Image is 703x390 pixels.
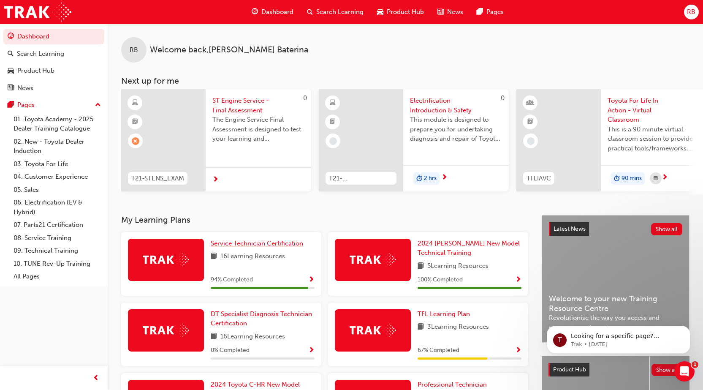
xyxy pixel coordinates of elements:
a: 08. Service Training [10,232,104,245]
a: Latest NewsShow all [549,222,682,236]
span: learningRecordVerb_NONE-icon [527,137,535,145]
span: car-icon [377,7,383,17]
button: DashboardSearch LearningProduct HubNews [3,27,104,97]
iframe: Intercom live chat [674,361,695,382]
span: RB [130,45,138,55]
span: Electrification Introduction & Safety [410,96,502,115]
span: 90 mins [622,174,642,183]
span: Show Progress [515,347,521,355]
a: 0T21-FOD_HVIS_PREREQElectrification Introduction & SafetyThis module is designed to prepare you f... [319,89,509,191]
span: 94 % Completed [211,275,253,285]
a: Dashboard [3,29,104,44]
span: DT Specialist Diagnosis Technician Certification [211,310,312,327]
a: pages-iconPages [470,3,510,21]
span: learningResourceType_ELEARNING-icon [132,98,138,109]
span: learningResourceType_ELEARNING-icon [330,98,336,109]
span: Show Progress [308,347,315,355]
a: All Pages [10,270,104,283]
span: 5 Learning Resources [427,261,489,272]
a: search-iconSearch Learning [300,3,370,21]
span: guage-icon [252,7,258,17]
span: Pages [486,7,504,17]
a: 05. Sales [10,183,104,196]
span: 3 Learning Resources [427,322,489,333]
img: Trak [143,324,189,337]
button: Show Progress [515,345,521,356]
span: 1 [692,361,698,368]
span: news-icon [8,85,14,92]
a: 04. Customer Experience [10,170,104,183]
button: RB [684,5,699,19]
a: Service Technician Certification [211,239,307,248]
span: learningRecordVerb_NONE-icon [329,137,337,145]
span: car-icon [8,67,14,75]
button: Show Progress [515,275,521,285]
div: Product Hub [17,66,54,76]
span: pages-icon [8,101,14,109]
span: Welcome to your new Training Resource Centre [549,294,682,313]
span: Show Progress [515,276,521,284]
img: Trak [350,324,396,337]
h3: Next up for me [108,76,703,86]
a: Latest NewsShow allWelcome to your new Training Resource CentreRevolutionise the way you access a... [542,215,689,343]
a: TFL Learning Plan [418,309,473,319]
span: booktick-icon [330,117,336,128]
span: The Engine Service Final Assessment is designed to test your learning and understanding of the mo... [212,115,304,144]
a: 06. Electrification (EV & Hybrid) [10,196,104,218]
span: 0 [303,94,307,102]
span: 2024 [PERSON_NAME] New Model Technical Training [418,240,520,257]
span: up-icon [95,100,101,111]
span: book-icon [418,261,424,272]
h3: My Learning Plans [121,215,528,225]
img: Trak [350,253,396,266]
span: duration-icon [614,173,620,184]
a: Search Learning [3,46,104,62]
span: Search Learning [316,7,364,17]
span: ST Engine Service - Final Assessment [212,96,304,115]
span: T21-FOD_HVIS_PREREQ [329,174,393,183]
span: calendar-icon [654,173,658,184]
span: book-icon [418,322,424,333]
span: Product Hub [553,366,586,373]
button: Show Progress [308,345,315,356]
span: next-icon [441,174,448,182]
button: Show all [651,223,683,235]
span: guage-icon [8,33,14,41]
span: learningResourceType_INSTRUCTOR_LED-icon [527,98,533,109]
span: This module is designed to prepare you for undertaking diagnosis and repair of Toyota & Lexus Ele... [410,115,502,144]
div: Search Learning [17,49,64,59]
span: 2 hrs [424,174,437,183]
span: 100 % Completed [418,275,463,285]
span: News [447,7,463,17]
span: duration-icon [416,173,422,184]
a: 2024 [PERSON_NAME] New Model Technical Training [418,239,521,258]
span: Product Hub [387,7,424,17]
span: RB [687,7,695,17]
span: next-icon [212,176,219,184]
a: DT Specialist Diagnosis Technician Certification [211,309,315,328]
span: 0 % Completed [211,346,250,355]
div: News [17,83,33,93]
a: News [3,80,104,96]
span: 16 Learning Resources [220,251,285,262]
span: search-icon [8,50,14,58]
span: Welcome back , [PERSON_NAME] Baterina [150,45,308,55]
a: car-iconProduct Hub [370,3,431,21]
a: Trak [4,3,71,22]
a: Product HubShow all [548,363,683,376]
span: TFLIAVC [527,174,551,183]
a: 09. Technical Training [10,244,104,257]
a: 02. New - Toyota Dealer Induction [10,135,104,158]
span: TFL Learning Plan [418,310,470,318]
button: Pages [3,97,104,113]
span: Latest News [554,225,586,232]
span: Toyota For Life In Action - Virtual Classroom [608,96,700,125]
span: T21-STENS_EXAM [131,174,184,183]
a: 0T21-STENS_EXAMST Engine Service - Final AssessmentThe Engine Service Final Assessment is designe... [121,89,311,191]
span: 0 [698,94,702,102]
button: Show Progress [308,275,315,285]
span: booktick-icon [527,117,533,128]
span: 16 Learning Resources [220,332,285,342]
